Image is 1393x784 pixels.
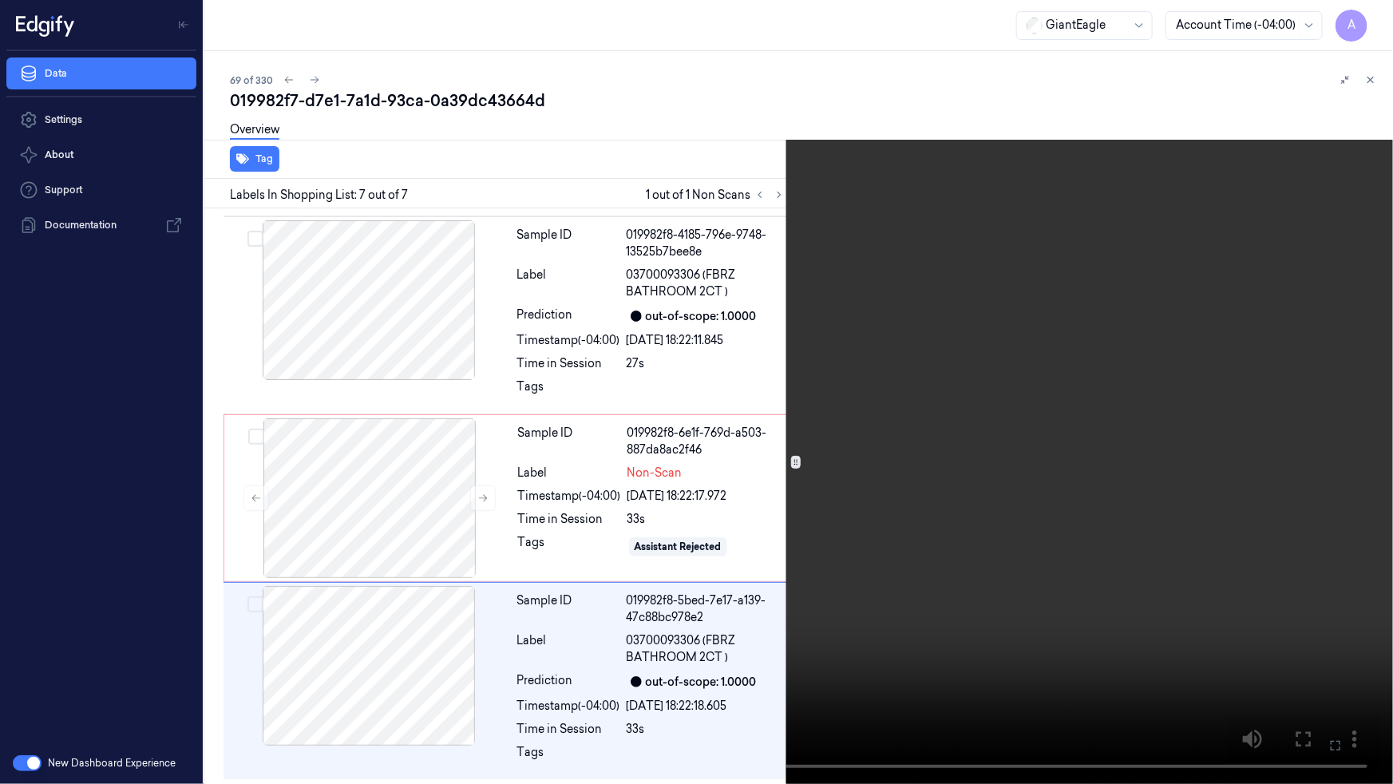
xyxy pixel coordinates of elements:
div: Time in Session [517,721,620,738]
div: Sample ID [517,227,620,260]
div: 019982f8-6e1f-769d-a503-887da8ac2f46 [627,425,785,458]
div: 019982f8-5bed-7e17-a139-47c88bc978e2 [627,592,786,626]
div: Timestamp (-04:00) [518,488,621,505]
button: A [1336,10,1367,42]
div: Sample ID [518,425,621,458]
a: Documentation [6,209,196,241]
div: Time in Session [517,355,620,372]
button: Tag [230,146,279,172]
div: [DATE] 18:22:18.605 [627,698,786,715]
button: Toggle Navigation [171,12,196,38]
button: Select row [247,231,263,247]
div: 019982f8-4185-796e-9748-13525b7bee8e [627,227,786,260]
button: Select row [247,596,263,612]
div: 33s [627,721,786,738]
button: About [6,139,196,171]
div: Tags [517,744,620,770]
div: Time in Session [518,511,621,528]
div: [DATE] 18:22:17.972 [627,488,785,505]
button: Select row [248,429,264,445]
a: Overview [230,121,279,140]
div: Tags [518,534,621,560]
div: 019982f7-d7e1-7a1d-93ca-0a39dc43664d [230,89,1380,112]
div: Label [517,267,620,300]
div: 33s [627,511,785,528]
a: Data [6,57,196,89]
span: 03700093306 (FBRZ BATHROOM 2CT ) [627,267,786,300]
span: Non-Scan [627,465,683,481]
div: out-of-scope: 1.0000 [646,674,757,691]
div: [DATE] 18:22:11.845 [627,332,786,349]
span: Labels In Shopping List: 7 out of 7 [230,187,408,204]
div: Label [517,632,620,666]
div: Timestamp (-04:00) [517,698,620,715]
span: 69 of 330 [230,73,273,87]
div: out-of-scope: 1.0000 [646,308,757,325]
div: Tags [517,378,620,404]
a: Settings [6,104,196,136]
div: Sample ID [517,592,620,626]
div: Timestamp (-04:00) [517,332,620,349]
span: 1 out of 1 Non Scans [646,185,789,204]
a: Support [6,174,196,206]
div: Prediction [517,307,620,326]
span: 03700093306 (FBRZ BATHROOM 2CT ) [627,632,786,666]
div: 27s [627,355,786,372]
div: Assistant Rejected [635,540,722,554]
div: Prediction [517,672,620,691]
div: Label [518,465,621,481]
